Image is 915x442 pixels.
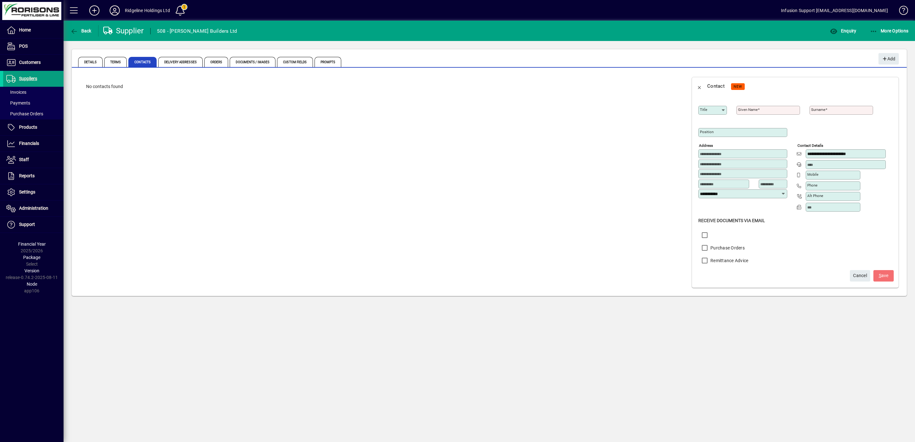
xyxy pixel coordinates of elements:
span: Details [78,57,103,67]
button: Back [692,78,707,94]
span: Receive Documents Via Email [698,218,765,223]
a: Support [3,217,64,233]
div: Supplier [103,26,144,36]
mat-label: Given name [738,107,758,112]
button: Cancel [850,270,870,282]
a: POS [3,38,64,54]
span: Cancel [853,270,867,281]
span: Administration [19,206,48,211]
span: More Options [870,28,909,33]
span: Settings [19,189,35,194]
span: Node [27,282,37,287]
span: Back [70,28,91,33]
span: POS [19,44,28,49]
span: Version [24,268,39,273]
span: Invoices [6,90,26,95]
a: Staff [3,152,64,168]
span: Custom Fields [277,57,313,67]
span: S [879,273,881,278]
span: Delivery Addresses [158,57,203,67]
span: Purchase Orders [6,111,43,116]
span: Products [19,125,37,130]
mat-label: Mobile [807,172,818,177]
mat-label: Phone [807,183,817,187]
span: Contacts [128,57,157,67]
label: Purchase Orders [709,245,745,251]
button: Add [84,5,105,16]
a: Customers [3,55,64,71]
span: Support [19,222,35,227]
mat-label: Position [700,130,714,134]
a: Purchase Orders [3,108,64,119]
a: Invoices [3,87,64,98]
span: Documents / Images [230,57,275,67]
span: Suppliers [19,76,37,81]
span: Prompts [315,57,342,67]
span: ave [879,270,889,281]
div: No contacts found [80,77,681,96]
a: Settings [3,184,64,200]
button: More Options [868,25,910,37]
span: Package [23,255,40,260]
span: NEW [734,85,742,89]
button: Back [69,25,93,37]
span: Financial Year [18,241,46,247]
a: Knowledge Base [894,1,907,22]
a: Home [3,22,64,38]
a: Reports [3,168,64,184]
app-page-header-button: Back [64,25,98,37]
span: Terms [104,57,127,67]
span: Add [882,54,895,64]
div: 508 - [PERSON_NAME] Builders Ltd [157,26,237,36]
label: Remittance Advice [709,257,748,264]
span: Financials [19,141,39,146]
span: Home [19,27,31,32]
span: Enquiry [830,28,856,33]
a: Financials [3,136,64,152]
button: Save [873,270,894,282]
span: Orders [204,57,228,67]
button: Profile [105,5,125,16]
mat-label: Title [700,107,707,112]
mat-label: Surname [811,107,825,112]
span: Reports [19,173,35,178]
span: Staff [19,157,29,162]
div: Contact [707,81,725,91]
button: Enquiry [828,25,858,37]
button: Add [878,53,899,65]
a: Products [3,119,64,135]
div: Infusion Support [EMAIL_ADDRESS][DOMAIN_NAME] [781,5,888,16]
a: Payments [3,98,64,108]
span: Payments [6,100,30,105]
span: Customers [19,60,41,65]
mat-label: Alt Phone [807,194,823,198]
div: Ridgeline Holdings Ltd [125,5,170,16]
a: Administration [3,201,64,216]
